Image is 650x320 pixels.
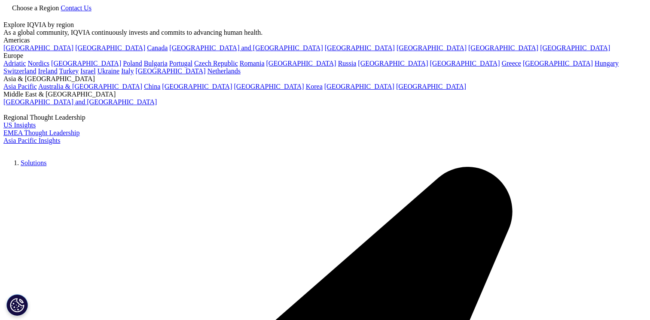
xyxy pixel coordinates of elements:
a: Asia Pacific [3,83,37,90]
a: Korea [306,83,323,90]
a: China [144,83,160,90]
a: [GEOGRAPHIC_DATA] [430,60,500,67]
a: [GEOGRAPHIC_DATA] [540,44,610,51]
a: Ireland [38,67,57,75]
a: Australia & [GEOGRAPHIC_DATA] [38,83,142,90]
a: EMEA Thought Leadership [3,129,79,136]
a: Italy [121,67,134,75]
a: Contact Us [61,4,92,12]
a: Bulgaria [144,60,168,67]
a: Portugal [169,60,192,67]
a: Hungary [595,60,619,67]
a: Russia [338,60,357,67]
a: Canada [147,44,168,51]
a: Nordics [27,60,49,67]
a: [GEOGRAPHIC_DATA] [325,44,395,51]
a: [GEOGRAPHIC_DATA] and [GEOGRAPHIC_DATA] [169,44,323,51]
div: Europe [3,52,647,60]
div: Asia & [GEOGRAPHIC_DATA] [3,75,647,83]
div: Explore IQVIA by region [3,21,647,29]
a: Asia Pacific Insights [3,137,60,144]
a: Adriatic [3,60,26,67]
div: Middle East & [GEOGRAPHIC_DATA] [3,91,647,98]
a: [GEOGRAPHIC_DATA] [468,44,538,51]
div: Americas [3,36,647,44]
a: [GEOGRAPHIC_DATA] [397,44,467,51]
a: Solutions [21,159,46,166]
a: [GEOGRAPHIC_DATA] [523,60,593,67]
button: Cookies Settings [6,294,28,316]
a: [GEOGRAPHIC_DATA] [51,60,121,67]
div: Regional Thought Leadership [3,114,647,121]
a: [GEOGRAPHIC_DATA] [266,60,336,67]
a: [GEOGRAPHIC_DATA] [162,83,232,90]
a: [GEOGRAPHIC_DATA] [135,67,205,75]
a: [GEOGRAPHIC_DATA] [3,44,73,51]
a: [GEOGRAPHIC_DATA] [324,83,394,90]
span: Choose a Region [12,4,59,12]
div: As a global community, IQVIA continuously invests and commits to advancing human health. [3,29,647,36]
a: Israel [80,67,96,75]
a: Greece [502,60,521,67]
a: Ukraine [98,67,120,75]
a: [GEOGRAPHIC_DATA] [396,83,466,90]
a: Czech Republic [194,60,238,67]
a: [GEOGRAPHIC_DATA] [234,83,304,90]
a: Poland [123,60,142,67]
a: [GEOGRAPHIC_DATA] [75,44,145,51]
a: Netherlands [208,67,241,75]
a: Romania [240,60,265,67]
a: US Insights [3,121,36,129]
a: Turkey [59,67,79,75]
a: [GEOGRAPHIC_DATA] and [GEOGRAPHIC_DATA] [3,98,157,106]
a: Switzerland [3,67,36,75]
a: [GEOGRAPHIC_DATA] [358,60,428,67]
